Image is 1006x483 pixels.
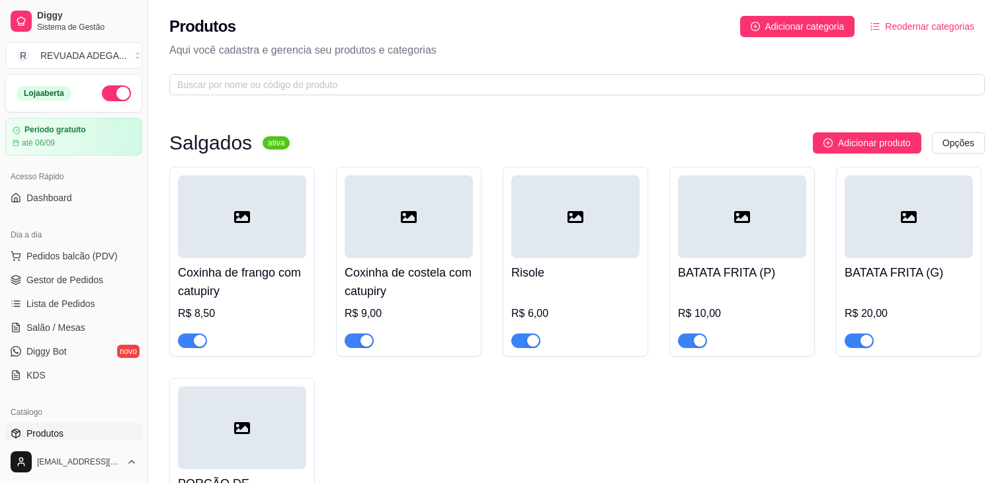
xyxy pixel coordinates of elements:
article: até 06/09 [22,138,55,148]
button: Reodernar categorias [860,16,985,37]
input: Buscar por nome ou código do produto [177,77,966,92]
a: KDS [5,365,142,386]
div: Loja aberta [17,86,71,101]
button: Alterar Status [102,85,131,101]
span: plus-circle [751,22,760,31]
span: Gestor de Pedidos [26,273,103,286]
h4: BATATA FRITA (G) [845,263,973,282]
h4: Coxinha de frango com catupiry [178,263,306,300]
a: Período gratuitoaté 06/09 [5,118,142,155]
span: Produtos [26,427,63,440]
h4: Coxinha de costela com catupiry [345,263,473,300]
button: Opções [932,132,985,154]
button: Pedidos balcão (PDV) [5,245,142,267]
div: Catálogo [5,402,142,423]
button: Adicionar categoria [740,16,855,37]
span: ordered-list [870,22,880,31]
button: [EMAIL_ADDRESS][DOMAIN_NAME] [5,446,142,478]
div: R$ 10,00 [678,306,806,322]
h2: Produtos [169,16,236,37]
a: Lista de Pedidos [5,293,142,314]
span: Adicionar produto [838,136,911,150]
a: DiggySistema de Gestão [5,5,142,37]
span: Dashboard [26,191,72,204]
a: Dashboard [5,187,142,208]
span: KDS [26,369,46,382]
div: Acesso Rápido [5,166,142,187]
sup: ativa [263,136,290,150]
h3: Salgados [169,135,252,151]
span: Pedidos balcão (PDV) [26,249,118,263]
span: Salão / Mesas [26,321,85,334]
button: Adicionar produto [813,132,921,154]
span: Reodernar categorias [885,19,974,34]
span: Sistema de Gestão [37,22,137,32]
div: REVUADA ADEGA ... [40,49,127,62]
span: plus-circle [823,138,833,148]
span: [EMAIL_ADDRESS][DOMAIN_NAME] [37,457,121,467]
div: R$ 9,00 [345,306,473,322]
a: Produtos [5,423,142,444]
div: R$ 6,00 [511,306,640,322]
div: R$ 8,50 [178,306,306,322]
div: Dia a dia [5,224,142,245]
span: Diggy [37,10,137,22]
article: Período gratuito [24,125,86,135]
a: Diggy Botnovo [5,341,142,362]
h4: Risole [511,263,640,282]
button: Select a team [5,42,142,69]
span: Adicionar categoria [765,19,845,34]
span: R [17,49,30,62]
span: Lista de Pedidos [26,297,95,310]
div: R$ 20,00 [845,306,973,322]
h4: BATATA FRITA (P) [678,263,806,282]
a: Salão / Mesas [5,317,142,338]
p: Aqui você cadastra e gerencia seu produtos e categorias [169,42,985,58]
span: Opções [943,136,974,150]
span: Diggy Bot [26,345,67,358]
a: Gestor de Pedidos [5,269,142,290]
